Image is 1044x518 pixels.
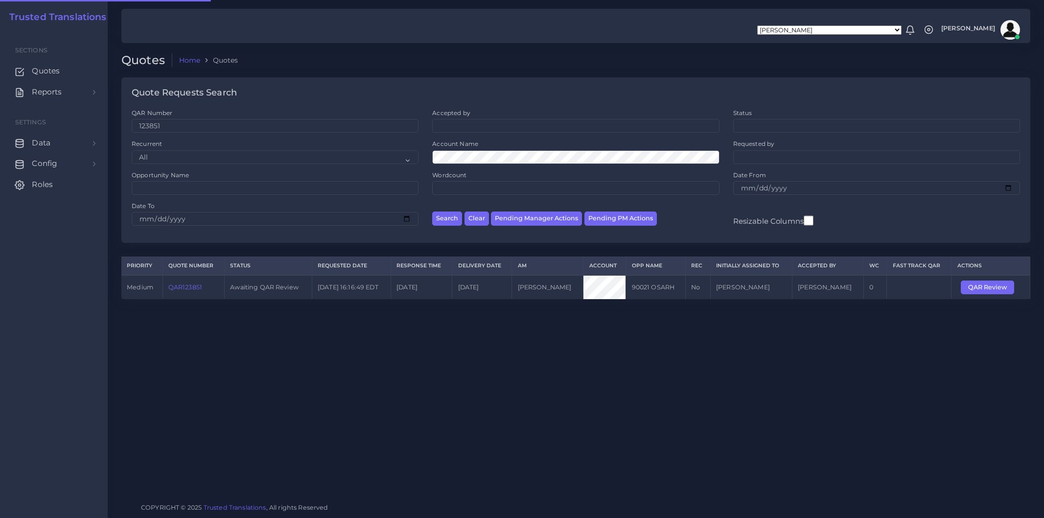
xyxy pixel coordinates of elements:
[179,55,201,65] a: Home
[225,275,312,299] td: Awaiting QAR Review
[15,47,47,54] span: Sections
[432,140,478,148] label: Account Name
[1000,20,1020,40] img: avatar
[792,275,863,299] td: [PERSON_NAME]
[391,275,452,299] td: [DATE]
[733,109,752,117] label: Status
[733,214,813,227] label: Resizable Columns
[225,257,312,275] th: Status
[584,212,657,226] button: Pending PM Actions
[132,109,172,117] label: QAR Number
[204,504,266,511] a: Trusted Translations
[2,12,107,23] a: Trusted Translations
[7,174,100,195] a: Roles
[432,171,466,179] label: Wordcount
[951,257,1030,275] th: Actions
[7,82,100,102] a: Reports
[512,257,583,275] th: AM
[15,118,46,126] span: Settings
[961,281,1014,294] button: QAR Review
[200,55,238,65] li: Quotes
[512,275,583,299] td: [PERSON_NAME]
[312,257,391,275] th: Requested Date
[626,275,686,299] td: 90021 OSARH
[32,179,53,190] span: Roles
[266,502,328,513] span: , All rights Reserved
[863,275,887,299] td: 0
[626,257,686,275] th: Opp Name
[7,153,100,174] a: Config
[432,212,462,226] button: Search
[733,171,766,179] label: Date From
[464,212,489,226] button: Clear
[804,214,813,227] input: Resizable Columns
[32,138,50,148] span: Data
[32,87,62,97] span: Reports
[132,88,237,98] h4: Quote Requests Search
[168,283,202,291] a: QAR123851
[391,257,452,275] th: Response Time
[887,257,951,275] th: Fast Track QAR
[132,140,162,148] label: Recurrent
[710,275,792,299] td: [PERSON_NAME]
[686,257,711,275] th: REC
[863,257,887,275] th: WC
[733,140,775,148] label: Requested by
[132,202,155,210] label: Date To
[32,66,60,76] span: Quotes
[452,257,512,275] th: Delivery Date
[7,133,100,153] a: Data
[936,20,1023,40] a: [PERSON_NAME]avatar
[162,257,224,275] th: Quote Number
[121,53,172,68] h2: Quotes
[32,158,57,169] span: Config
[7,61,100,81] a: Quotes
[127,283,153,291] span: medium
[491,212,582,226] button: Pending Manager Actions
[710,257,792,275] th: Initially Assigned to
[792,257,863,275] th: Accepted by
[141,502,328,513] span: COPYRIGHT © 2025
[583,257,626,275] th: Account
[121,257,162,275] th: Priority
[452,275,512,299] td: [DATE]
[432,109,470,117] label: Accepted by
[961,283,1021,290] a: QAR Review
[686,275,711,299] td: No
[941,25,995,32] span: [PERSON_NAME]
[132,171,189,179] label: Opportunity Name
[312,275,391,299] td: [DATE] 16:16:49 EDT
